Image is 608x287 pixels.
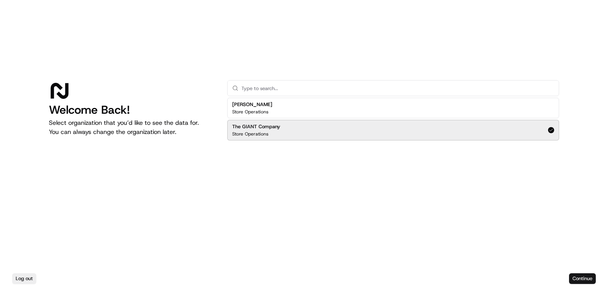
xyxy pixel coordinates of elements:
button: Log out [12,273,36,284]
p: Store Operations [232,131,268,137]
input: Type to search... [241,81,554,96]
h1: Welcome Back! [49,103,215,117]
h2: The GIANT Company [232,123,280,130]
button: Continue [569,273,596,284]
h2: [PERSON_NAME] [232,101,272,108]
p: Select organization that you’d like to see the data for. You can always change the organization l... [49,118,215,137]
p: Store Operations [232,109,268,115]
div: Suggestions [227,96,559,142]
